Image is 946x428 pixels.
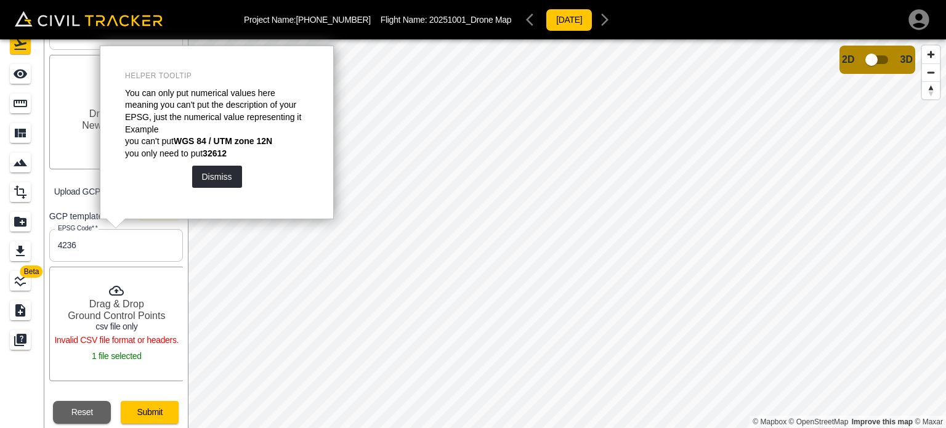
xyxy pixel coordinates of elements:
button: Dismiss [192,166,242,188]
a: Map feedback [852,418,913,426]
p: Example [125,124,309,136]
a: OpenStreetMap [789,418,849,426]
button: Zoom out [922,63,940,81]
p: Flight Name: [381,15,511,25]
img: Civil Tracker [15,11,163,26]
button: Reset bearing to north [922,81,940,99]
a: Maxar [915,418,943,426]
strong: 32612 [203,148,227,158]
p: Project Name: [PHONE_NUMBER] [244,15,371,25]
span: 20251001_Drone Map [429,15,511,25]
p: Helper Tooltip [125,71,309,81]
span: you can't put [125,136,174,146]
button: Zoom in [922,46,940,63]
span: 3D [900,54,913,65]
div: Flights [10,34,34,54]
span: you only need to put [125,148,203,158]
span: 2D [842,54,854,65]
strong: WGS 84 / UTM zone 12N [174,136,272,146]
p: You can only put numerical values here meaning you can't put the description of your EPSG, just t... [125,87,309,124]
button: [DATE] [546,9,592,31]
canvas: Map [188,39,946,428]
a: Mapbox [753,418,786,426]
